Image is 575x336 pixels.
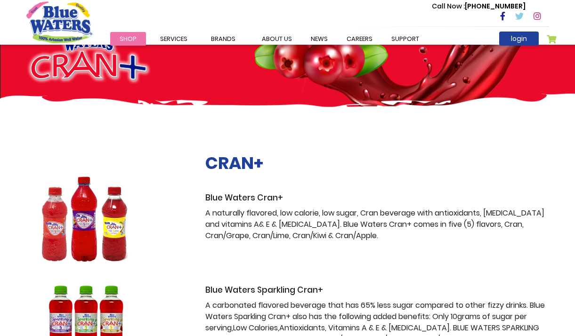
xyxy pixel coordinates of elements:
a: store logo [26,1,92,43]
p: [PHONE_NUMBER] [432,1,526,11]
a: support [382,32,429,46]
a: about us [252,32,301,46]
p: A naturally flavored, low calorie, low sugar, Cran beverage with antioxidants, [MEDICAL_DATA] and... [205,208,549,241]
span: Call Now : [432,1,465,11]
h3: Blue Waters Sparkling Cran+ [205,285,549,295]
a: careers [337,32,382,46]
h2: CRAN+ [205,153,549,173]
h3: Blue Waters Cran+ [205,193,549,203]
a: login [499,32,539,46]
span: Shop [120,34,137,43]
span: Services [160,34,187,43]
a: News [301,32,337,46]
span: Brands [211,34,235,43]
